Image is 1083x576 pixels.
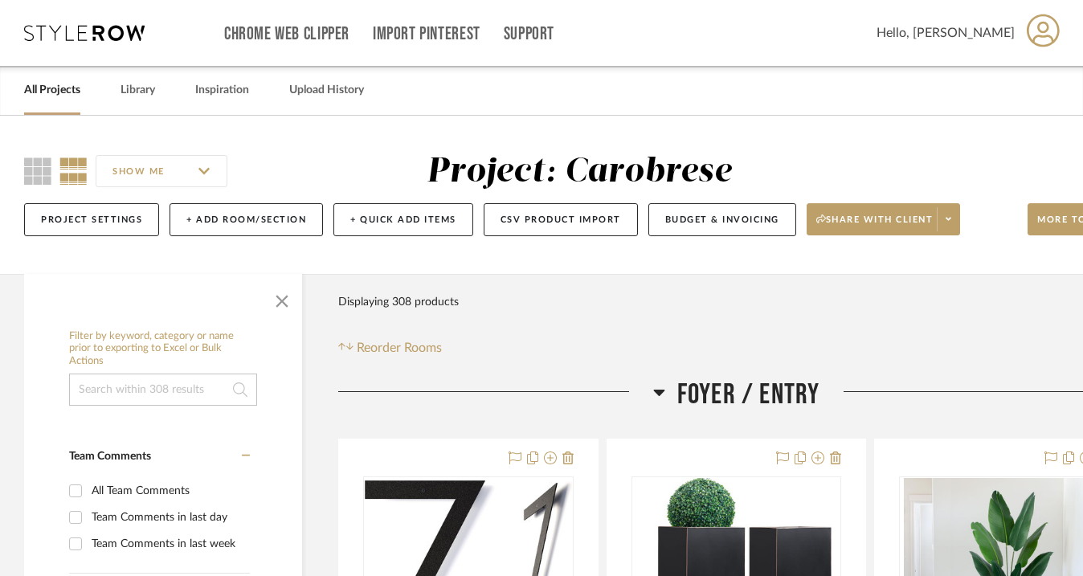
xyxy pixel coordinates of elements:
[338,286,459,318] div: Displaying 308 products
[504,27,554,41] a: Support
[648,203,796,236] button: Budget & Invoicing
[92,505,246,530] div: Team Comments in last day
[357,338,442,357] span: Reorder Rooms
[195,80,249,101] a: Inspiration
[69,451,151,462] span: Team Comments
[121,80,155,101] a: Library
[266,282,298,314] button: Close
[92,478,246,504] div: All Team Comments
[224,27,349,41] a: Chrome Web Clipper
[289,80,364,101] a: Upload History
[816,214,934,238] span: Share with client
[69,374,257,406] input: Search within 308 results
[24,203,159,236] button: Project Settings
[484,203,638,236] button: CSV Product Import
[427,155,732,189] div: Project: Carobrese
[69,330,257,368] h6: Filter by keyword, category or name prior to exporting to Excel or Bulk Actions
[877,23,1015,43] span: Hello, [PERSON_NAME]
[92,531,246,557] div: Team Comments in last week
[333,203,473,236] button: + Quick Add Items
[807,203,961,235] button: Share with client
[24,80,80,101] a: All Projects
[677,378,820,412] span: Foyer / Entry
[338,338,442,357] button: Reorder Rooms
[170,203,323,236] button: + Add Room/Section
[373,27,480,41] a: Import Pinterest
